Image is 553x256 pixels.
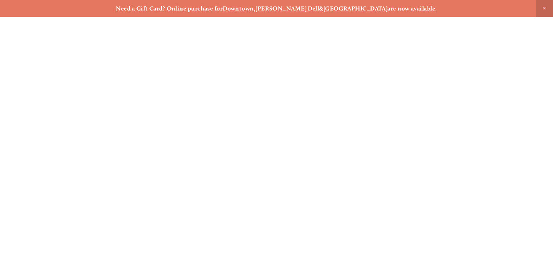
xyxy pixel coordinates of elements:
[387,5,437,12] strong: are now available.
[319,5,323,12] strong: &
[323,5,388,12] a: [GEOGRAPHIC_DATA]
[223,5,254,12] a: Downtown
[255,5,319,12] a: [PERSON_NAME] Dell
[116,5,223,12] strong: Need a Gift Card? Online purchase for
[254,5,255,12] strong: ,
